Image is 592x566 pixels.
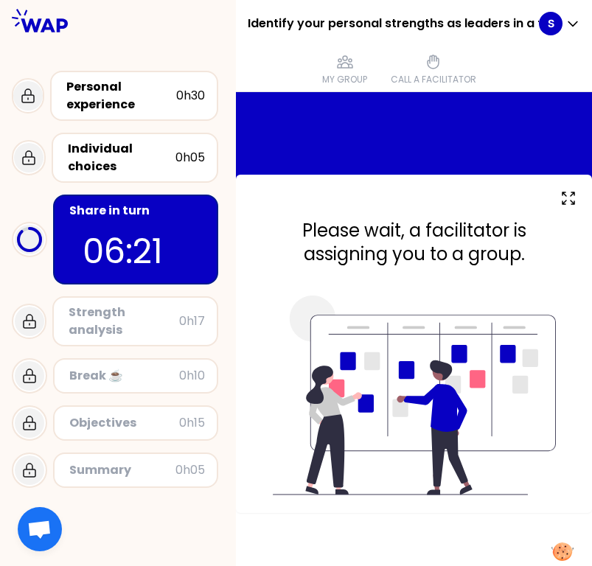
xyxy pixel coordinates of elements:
h2: Please wait, a facilitator is assigning you to a group. [254,219,574,266]
div: Individual choices [68,140,175,175]
div: 0h05 [175,149,205,167]
button: My group [316,47,373,91]
div: 0h30 [176,87,205,105]
div: 0h15 [179,414,205,432]
p: Call a facilitator [391,74,476,85]
div: Personal experience [66,78,176,113]
p: 06:21 [83,226,189,277]
div: Strength analysis [69,304,179,339]
div: Objectives [69,414,179,432]
button: S [539,12,580,35]
div: 0h17 [179,312,205,330]
div: Open chat [18,507,62,551]
p: My group [322,74,367,85]
button: Call a facilitator [385,47,482,91]
p: S [548,16,554,31]
div: 0h10 [179,367,205,385]
div: Summary [69,461,175,479]
div: Break ☕️ [69,367,179,385]
div: 0h05 [175,461,205,479]
div: Share in turn [69,202,205,220]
